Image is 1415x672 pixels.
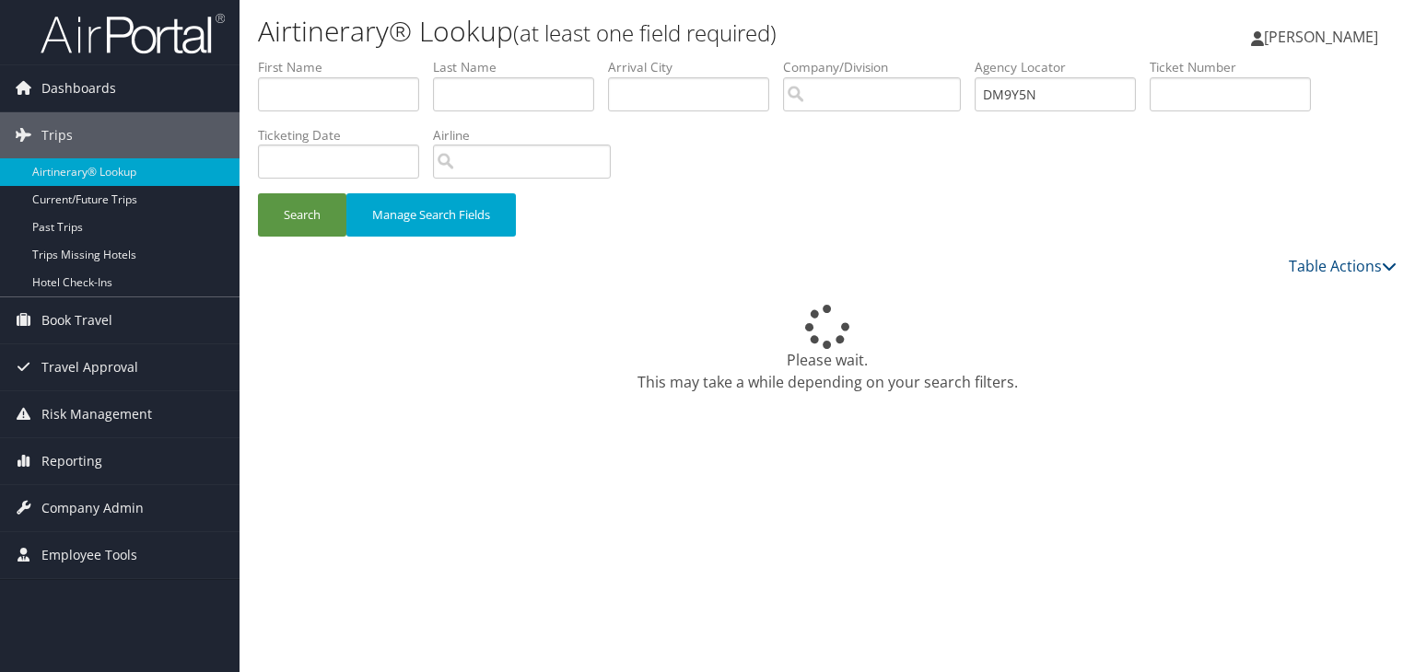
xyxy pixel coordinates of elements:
[513,17,777,48] small: (at least one field required)
[41,112,73,158] span: Trips
[258,12,1017,51] h1: Airtinerary® Lookup
[1150,58,1325,76] label: Ticket Number
[433,58,608,76] label: Last Name
[1289,256,1397,276] a: Table Actions
[41,391,152,437] span: Risk Management
[258,305,1397,393] div: Please wait. This may take a while depending on your search filters.
[41,532,137,578] span: Employee Tools
[1251,9,1397,64] a: [PERSON_NAME]
[1264,27,1378,47] span: [PERSON_NAME]
[41,65,116,111] span: Dashboards
[41,297,112,343] span: Book Travel
[41,12,225,55] img: airportal-logo.png
[783,58,975,76] label: Company/Division
[608,58,783,76] label: Arrival City
[346,193,516,237] button: Manage Search Fields
[41,344,138,390] span: Travel Approval
[258,126,433,145] label: Ticketing Date
[41,438,102,484] span: Reporting
[258,58,433,76] label: First Name
[433,126,625,145] label: Airline
[975,58,1150,76] label: Agency Locator
[258,193,346,237] button: Search
[41,485,144,531] span: Company Admin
